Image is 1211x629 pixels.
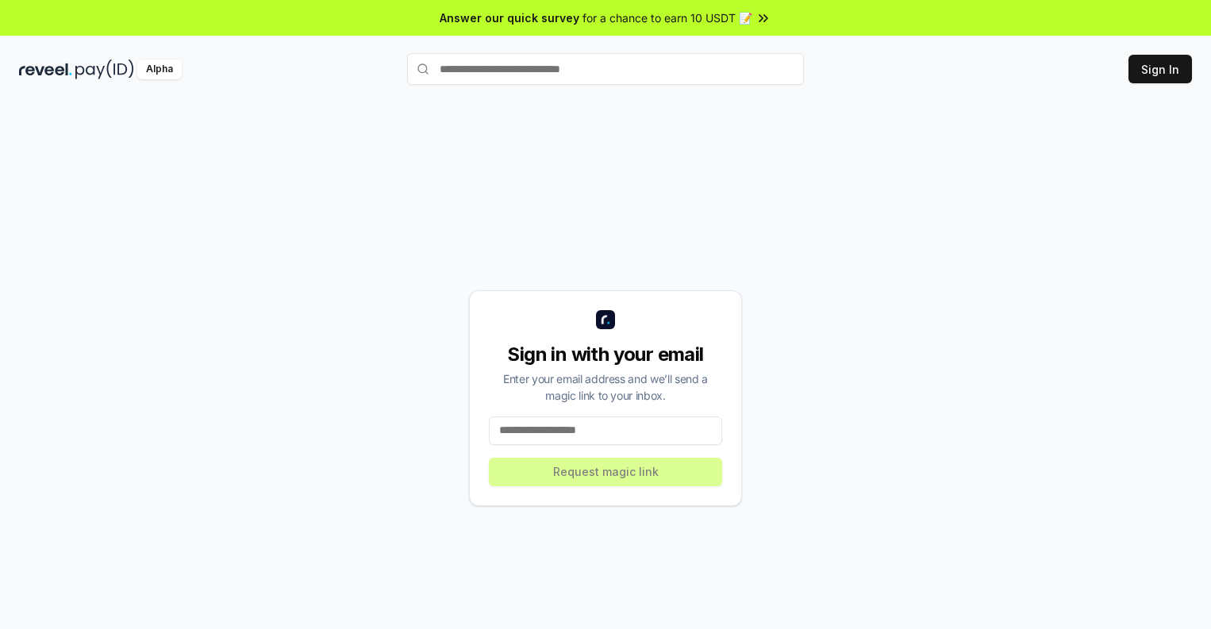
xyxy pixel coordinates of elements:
[596,310,615,329] img: logo_small
[19,59,72,79] img: reveel_dark
[1128,55,1192,83] button: Sign In
[489,370,722,404] div: Enter your email address and we’ll send a magic link to your inbox.
[75,59,134,79] img: pay_id
[489,342,722,367] div: Sign in with your email
[440,10,579,26] span: Answer our quick survey
[582,10,752,26] span: for a chance to earn 10 USDT 📝
[137,59,182,79] div: Alpha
